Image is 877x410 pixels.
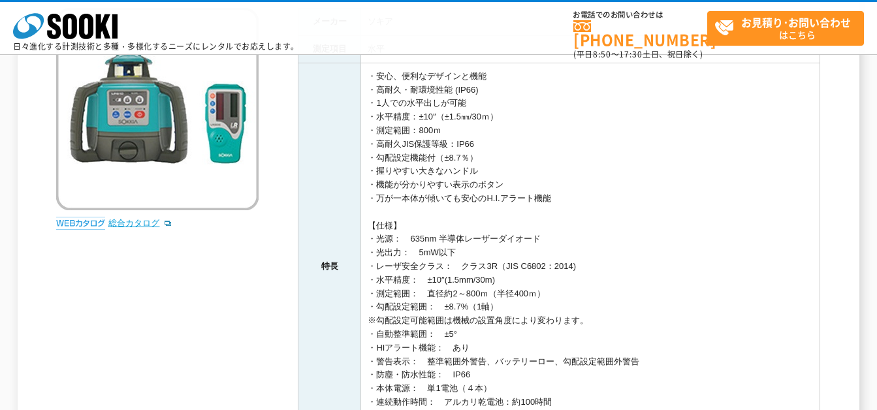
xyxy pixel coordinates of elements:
a: [PHONE_NUMBER] [573,20,707,47]
img: 自動整準レベルプレーナ LP610 [56,8,259,210]
a: 総合カタログ [108,218,172,228]
span: (平日 ～ 土日、祝日除く) [573,48,703,60]
a: お見積り･お問い合わせはこちら [707,11,864,46]
span: 17:30 [619,48,643,60]
strong: お見積り･お問い合わせ [741,14,851,30]
span: 8:50 [593,48,611,60]
p: 日々進化する計測技術と多種・多様化するニーズにレンタルでお応えします。 [13,42,299,50]
img: webカタログ [56,217,105,230]
span: はこちら [714,12,863,44]
span: お電話でのお問い合わせは [573,11,707,19]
